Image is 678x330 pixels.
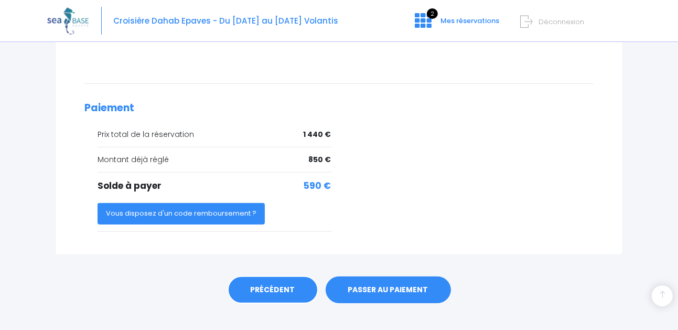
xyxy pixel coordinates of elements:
[98,203,265,224] button: Vous disposez d'un code remboursement ?
[84,102,594,114] h2: Paiement
[309,154,331,165] span: 850 €
[304,179,331,193] span: 590 €
[304,129,331,140] span: 1 440 €
[98,179,331,193] div: Solde à payer
[427,8,438,19] span: 2
[406,19,505,29] a: 2 Mes réservations
[539,17,584,27] span: Déconnexion
[98,154,331,165] div: Montant déjà réglé
[440,16,499,26] span: Mes réservations
[113,15,338,26] span: Croisière Dahab Epaves - Du [DATE] au [DATE] Volantis
[228,276,318,304] a: PRÉCÉDENT
[98,129,331,140] div: Prix total de la réservation
[326,276,451,304] a: PASSER AU PAIEMENT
